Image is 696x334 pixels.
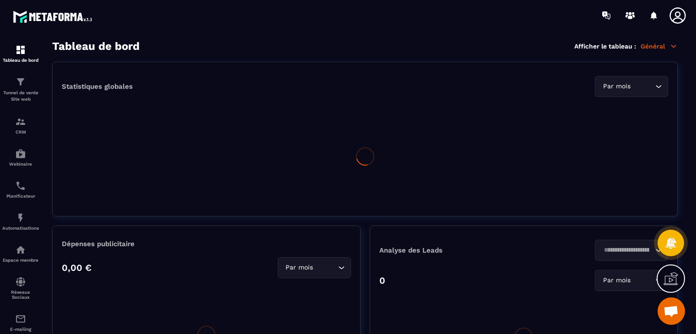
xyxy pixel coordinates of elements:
div: Search for option [595,270,668,291]
p: Réseaux Sociaux [2,290,39,300]
input: Search for option [632,81,653,92]
div: Search for option [595,76,668,97]
input: Search for option [601,245,653,255]
a: schedulerschedulerPlanificateur [2,173,39,205]
span: Par mois [601,81,632,92]
span: Par mois [601,275,632,286]
img: email [15,313,26,324]
img: logo [13,8,95,25]
p: Planificateur [2,194,39,199]
p: CRM [2,129,39,135]
img: automations [15,212,26,223]
p: 0 [379,275,385,286]
h3: Tableau de bord [52,40,140,53]
input: Search for option [315,263,336,273]
div: Ouvrir le chat [658,297,685,325]
a: formationformationTableau de bord [2,38,39,70]
img: formation [15,116,26,127]
a: formationformationCRM [2,109,39,141]
img: automations [15,148,26,159]
img: social-network [15,276,26,287]
p: Général [641,42,678,50]
p: Dépenses publicitaire [62,240,351,248]
input: Search for option [632,275,653,286]
a: social-networksocial-networkRéseaux Sociaux [2,269,39,307]
img: formation [15,44,26,55]
p: Espace membre [2,258,39,263]
a: automationsautomationsWebinaire [2,141,39,173]
p: Afficher le tableau : [574,43,636,50]
div: Search for option [595,240,668,261]
a: automationsautomationsAutomatisations [2,205,39,237]
p: 0,00 € [62,262,92,273]
img: scheduler [15,180,26,191]
p: Tunnel de vente Site web [2,90,39,102]
span: Par mois [284,263,315,273]
p: Analyse des Leads [379,246,524,254]
p: Webinaire [2,162,39,167]
img: automations [15,244,26,255]
a: automationsautomationsEspace membre [2,237,39,269]
p: Tableau de bord [2,58,39,63]
a: formationformationTunnel de vente Site web [2,70,39,109]
div: Search for option [278,257,351,278]
p: Statistiques globales [62,82,133,91]
p: E-mailing [2,327,39,332]
p: Automatisations [2,226,39,231]
img: formation [15,76,26,87]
